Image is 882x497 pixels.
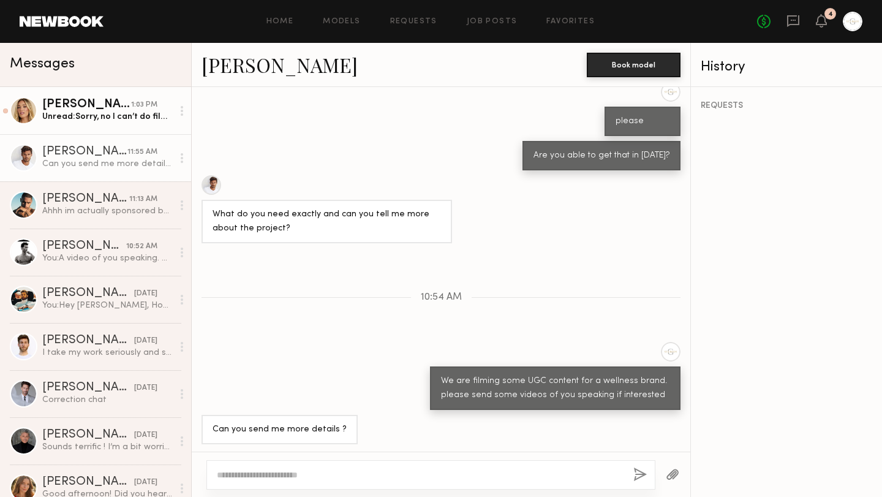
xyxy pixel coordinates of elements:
a: Requests [390,18,437,26]
div: History [701,60,872,74]
div: We are filming some UGC content for a wellness brand. please send some videos of you speaking if ... [441,374,669,403]
a: Models [323,18,360,26]
div: 11:13 AM [129,194,157,205]
div: [PERSON_NAME] [42,240,126,252]
div: Are you able to get that in [DATE]? [533,149,669,163]
span: Messages [10,57,75,71]
div: [PERSON_NAME] [42,287,134,300]
div: 1:03 PM [131,99,157,111]
div: [DATE] [134,335,157,347]
div: Unread: Sorry, no I can’t do filming in my space [DATE] but happy to meet at any location you cho... [42,111,173,123]
button: Book model [587,53,680,77]
div: [PERSON_NAME] [42,99,131,111]
div: Correction chat [42,394,173,406]
div: [PERSON_NAME] [42,476,134,488]
span: 10:54 AM [421,292,462,303]
div: [DATE] [134,382,157,394]
div: You: Hey [PERSON_NAME], Hope all is well. Are you open to doing some UGC content? [42,300,173,311]
div: What do you need exactly and can you tell me more about the project? [213,208,441,236]
a: Job Posts [467,18,518,26]
a: [PERSON_NAME] [202,51,358,78]
div: REQUESTS [701,102,872,110]
div: I take my work seriously and strive to maintain mutual respect in all professional interactions. ... [42,347,173,359]
div: [DATE] [134,477,157,488]
a: Favorites [546,18,595,26]
div: please [616,115,669,129]
div: 11:55 AM [127,146,157,158]
div: [PERSON_NAME] [42,193,129,205]
div: [PERSON_NAME] [42,382,134,394]
a: Book model [587,59,680,69]
div: 4 [828,11,833,18]
div: [PERSON_NAME] [42,335,134,347]
div: [DATE] [134,430,157,441]
div: Sounds terrific ! I’m a bit worried about wardrobe… do you have any “look books” / “mood boards”?... [42,441,173,453]
div: [PERSON_NAME] [42,429,134,441]
div: Ahhh im actually sponsored by a supplement company so I can’t promote and other supplement compan... [42,205,173,217]
div: Can you send me more details ? [42,158,173,170]
div: Can you send me more details ? [213,423,347,437]
div: You: A video of you speaking. We are looking to do some UGC content for a wellness brand! [42,252,173,264]
div: 10:52 AM [126,241,157,252]
div: [PERSON_NAME] [42,146,127,158]
a: Home [266,18,294,26]
div: [DATE] [134,288,157,300]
